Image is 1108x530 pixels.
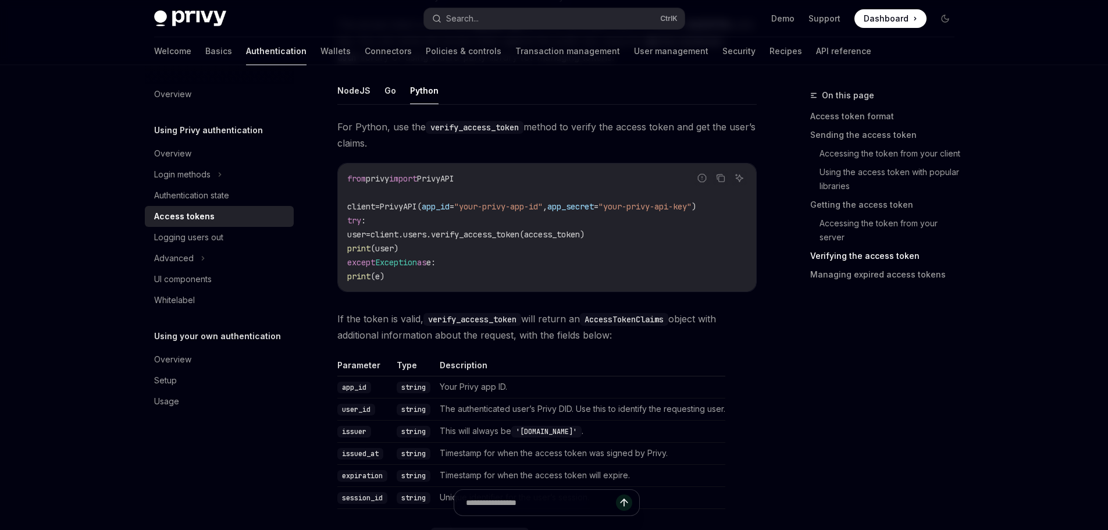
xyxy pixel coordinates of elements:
code: string [397,470,430,482]
span: : [361,215,366,226]
span: client.users.verify_access_token(access_token) [370,229,585,240]
img: dark logo [154,10,226,27]
code: issued_at [337,448,383,460]
div: Advanced [154,251,194,265]
span: import [389,173,417,184]
span: PrivyAPI [417,173,454,184]
a: Authentication state [145,185,294,206]
span: (e) [370,271,384,282]
button: Ask AI [732,170,747,186]
span: If the token is valid, will return an object with additional information about the request, with ... [337,311,757,343]
button: Go [384,77,396,104]
span: print [347,243,370,254]
h5: Using your own authentication [154,329,281,343]
span: e: [426,257,436,268]
a: Getting the access token [810,195,964,214]
a: Sending the access token [810,126,964,144]
a: Setup [145,370,294,391]
code: verify_access_token [423,313,521,326]
div: Overview [154,353,191,367]
div: Usage [154,394,179,408]
a: Basics [205,37,232,65]
span: PrivyAPI( [380,201,422,212]
a: Support [808,13,840,24]
span: try [347,215,361,226]
div: Login methods [154,168,211,182]
td: Timestamp for when the access token was signed by Privy. [435,442,725,464]
span: from [347,173,366,184]
code: string [397,404,430,415]
a: Dashboard [854,9,927,28]
span: = [366,229,370,240]
a: User management [634,37,708,65]
a: Security [722,37,756,65]
code: expiration [337,470,387,482]
code: verify_access_token [426,121,523,134]
h5: Using Privy authentication [154,123,263,137]
code: issuer [337,426,371,437]
div: Whitelabel [154,293,195,307]
button: Report incorrect code [694,170,710,186]
a: UI components [145,269,294,290]
a: Access tokens [145,206,294,227]
code: string [397,448,430,460]
a: Policies & controls [426,37,501,65]
span: Dashboard [864,13,909,24]
a: Access token format [810,107,964,126]
code: string [397,426,430,437]
span: app_id [422,201,450,212]
code: user_id [337,404,375,415]
span: except [347,257,375,268]
a: Accessing the token from your server [820,214,964,247]
span: , [543,201,547,212]
span: app_secret [547,201,594,212]
span: = [450,201,454,212]
td: Timestamp for when the access token will expire. [435,464,725,486]
a: Overview [145,349,294,370]
button: NodeJS [337,77,370,104]
a: Overview [145,143,294,164]
td: This will always be . [435,420,725,442]
span: Ctrl K [660,14,678,23]
button: Send message [616,495,632,511]
code: '[DOMAIN_NAME]' [511,426,582,437]
a: Usage [145,391,294,412]
a: Logging users out [145,227,294,248]
th: Type [392,360,435,376]
span: "your-privy-app-id" [454,201,543,212]
a: Wallets [320,37,351,65]
span: (user) [370,243,398,254]
button: Search...CtrlK [424,8,685,29]
div: Overview [154,147,191,161]
div: Search... [446,12,479,26]
div: Overview [154,87,191,101]
a: Accessing the token from your client [820,144,964,163]
th: Description [435,360,725,376]
div: Setup [154,374,177,387]
a: Demo [771,13,795,24]
div: Access tokens [154,209,215,223]
div: UI components [154,272,212,286]
a: API reference [816,37,871,65]
a: Using the access token with popular libraries [820,163,964,195]
td: Your Privy app ID. [435,376,725,398]
div: Logging users out [154,230,223,244]
span: For Python, use the method to verify the access token and get the user’s claims. [337,119,757,151]
a: Whitelabel [145,290,294,311]
th: Parameter [337,360,392,376]
span: client [347,201,375,212]
button: Toggle dark mode [936,9,954,28]
span: privy [366,173,389,184]
a: Transaction management [515,37,620,65]
code: app_id [337,382,371,393]
td: The authenticated user’s Privy DID. Use this to identify the requesting user. [435,398,725,420]
code: string [397,382,430,393]
span: On this page [822,88,874,102]
a: Verifying the access token [810,247,964,265]
a: Welcome [154,37,191,65]
button: Copy the contents from the code block [713,170,728,186]
button: Python [410,77,439,104]
span: ) [692,201,696,212]
span: Exception [375,257,417,268]
span: as [417,257,426,268]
